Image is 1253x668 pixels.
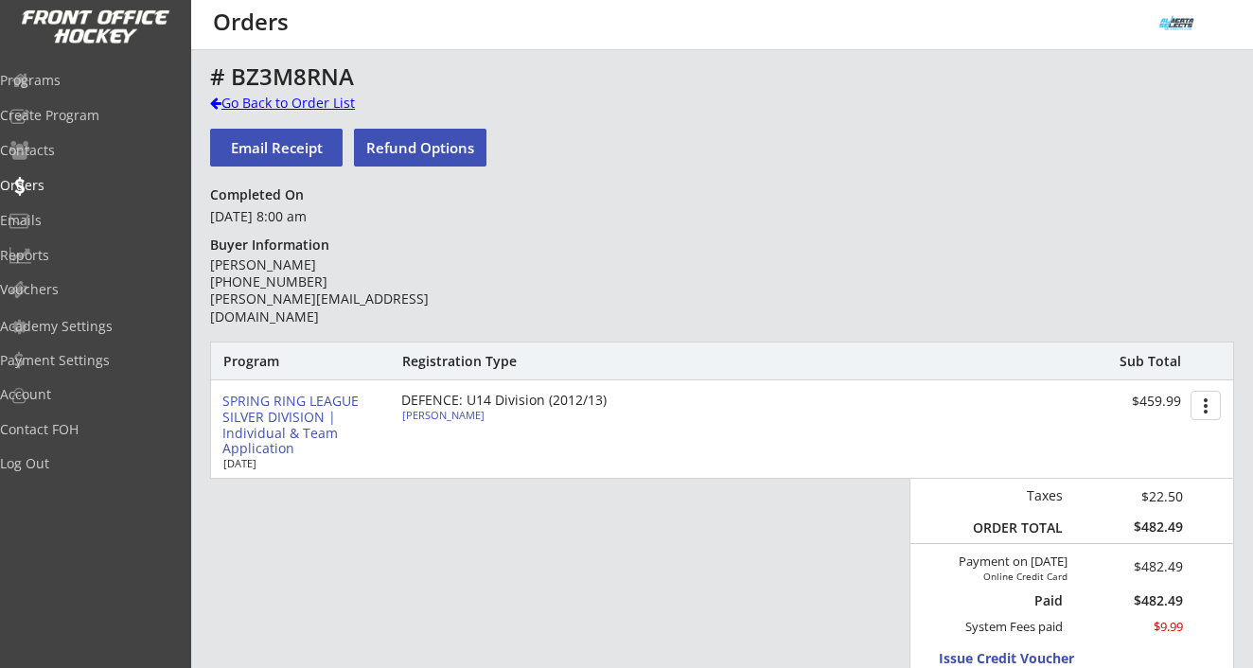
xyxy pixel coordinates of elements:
[1191,391,1221,420] button: more_vert
[210,207,484,226] div: [DATE] 8:00 am
[402,353,619,370] div: Registration Type
[1076,486,1183,506] div: $22.50
[210,65,1117,88] div: # BZ3M8RNA
[402,410,613,420] div: [PERSON_NAME]
[948,619,1063,635] div: System Fees paid
[976,592,1063,609] div: Paid
[222,394,386,457] div: SPRING RING LEAGUE SILVER DIVISION | Individual & Team Application
[354,129,486,167] button: Refund Options
[210,186,312,203] div: Completed On
[1076,619,1183,635] div: $9.99
[1064,394,1181,410] div: $459.99
[964,487,1063,504] div: Taxes
[961,571,1068,582] div: Online Credit Card
[210,129,343,167] button: Email Receipt
[1076,594,1183,607] div: $482.49
[1076,519,1183,536] div: $482.49
[223,458,375,468] div: [DATE]
[223,353,326,370] div: Program
[964,519,1063,536] div: ORDER TOTAL
[210,94,405,113] div: Go Back to Order List
[917,554,1068,570] div: Payment on [DATE]
[1092,560,1183,573] div: $482.49
[210,237,338,254] div: Buyer Information
[1099,353,1181,370] div: Sub Total
[210,256,484,325] div: [PERSON_NAME] [PHONE_NUMBER] [PERSON_NAME][EMAIL_ADDRESS][DOMAIN_NAME]
[401,394,619,407] div: DEFENCE: U14 Division (2012/13)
